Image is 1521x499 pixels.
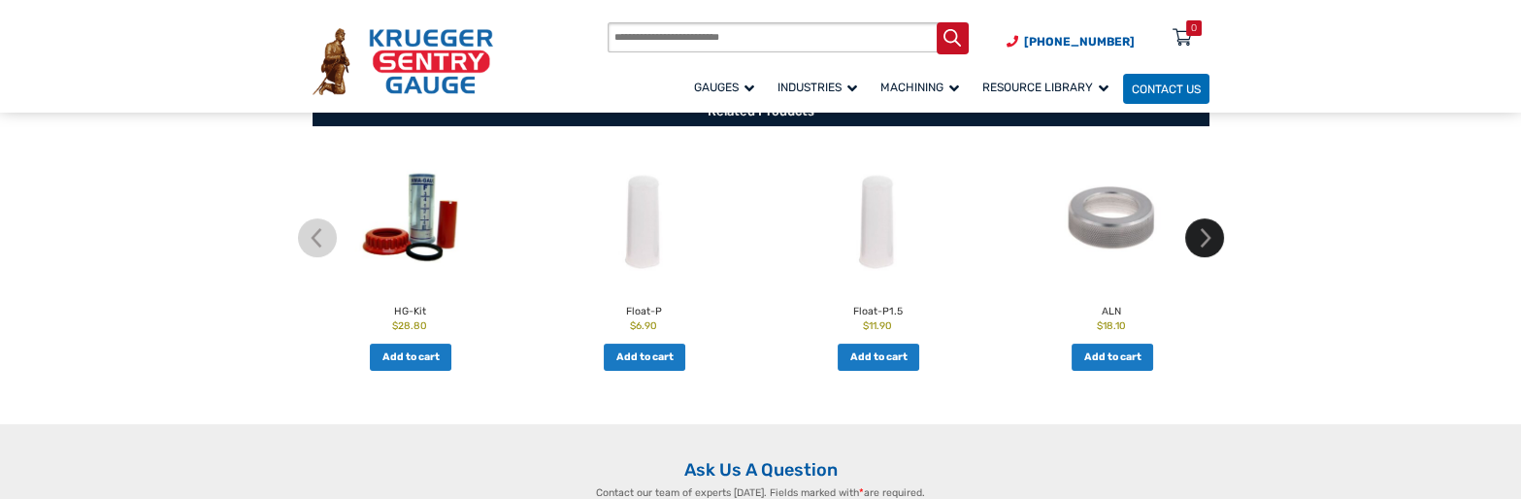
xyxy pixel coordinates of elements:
[298,218,337,257] img: chevron-left.svg
[872,71,974,105] a: Machining
[1123,74,1209,104] a: Contact Us
[766,298,990,318] h2: Float-P1.5
[532,149,756,287] img: Float-P
[769,71,872,105] a: Industries
[370,344,451,371] a: Add to cart: “HG-Kit”
[838,344,919,371] a: Add to cart: “Float-P1.5”
[1185,218,1224,257] img: chevron-right.svg
[1191,20,1197,36] div: 0
[1000,298,1224,318] h2: ALN
[298,298,522,318] h2: HG-Kit
[313,459,1209,482] h2: Ask Us A Question
[298,149,522,334] a: HG-Kit $28.80
[982,81,1108,94] span: Resource Library
[392,319,398,332] span: $
[1132,83,1201,96] span: Contact Us
[532,149,756,334] a: Float-P $6.90
[1097,319,1126,332] bdi: 18.10
[630,319,657,332] bdi: 6.90
[880,81,959,94] span: Machining
[604,344,685,371] a: Add to cart: “Float-P”
[974,71,1123,105] a: Resource Library
[863,319,869,332] span: $
[532,298,756,318] h2: Float-P
[1072,344,1153,371] a: Add to cart: “ALN”
[313,28,493,95] img: Krueger Sentry Gauge
[766,149,990,334] a: Float-P1.5 $11.90
[1097,319,1103,332] span: $
[863,319,892,332] bdi: 11.90
[392,319,427,332] bdi: 28.80
[685,71,769,105] a: Gauges
[777,81,857,94] span: Industries
[766,149,990,287] img: Float-P1.5
[694,81,754,94] span: Gauges
[1000,149,1224,287] img: ALN
[298,149,522,287] img: HG-Kit
[1000,149,1224,334] a: ALN $18.10
[1024,35,1135,49] span: [PHONE_NUMBER]
[630,319,636,332] span: $
[1007,33,1135,50] a: Phone Number (920) 434-8860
